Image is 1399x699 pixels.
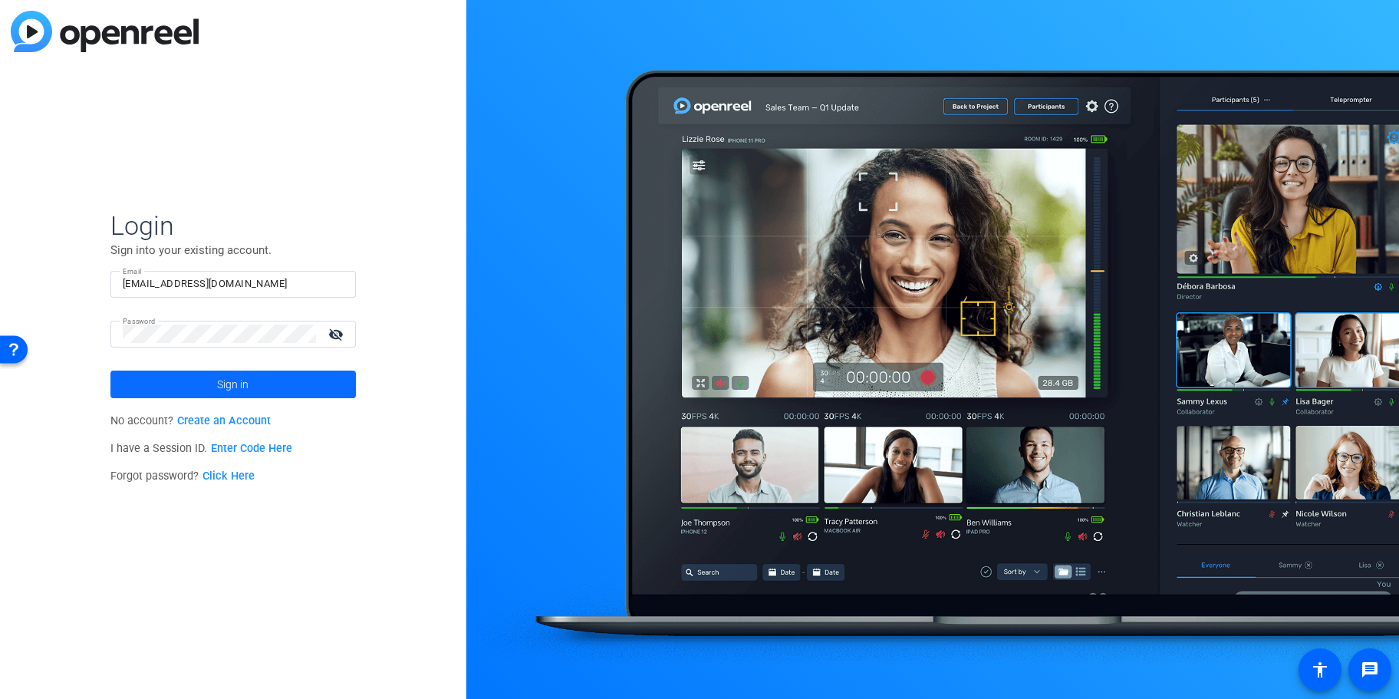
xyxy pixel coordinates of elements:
[211,442,292,455] a: Enter Code Here
[11,11,199,52] img: blue-gradient.svg
[123,267,142,275] mat-label: Email
[1361,661,1379,679] mat-icon: message
[123,275,344,293] input: Enter Email Address
[110,242,356,259] p: Sign into your existing account.
[110,414,271,427] span: No account?
[110,371,356,398] button: Sign in
[319,323,356,345] mat-icon: visibility_off
[110,209,356,242] span: Login
[177,414,271,427] a: Create an Account
[217,365,249,404] span: Sign in
[1311,661,1329,679] mat-icon: accessibility
[110,442,292,455] span: I have a Session ID.
[202,470,255,483] a: Click Here
[110,470,255,483] span: Forgot password?
[123,317,156,325] mat-label: Password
